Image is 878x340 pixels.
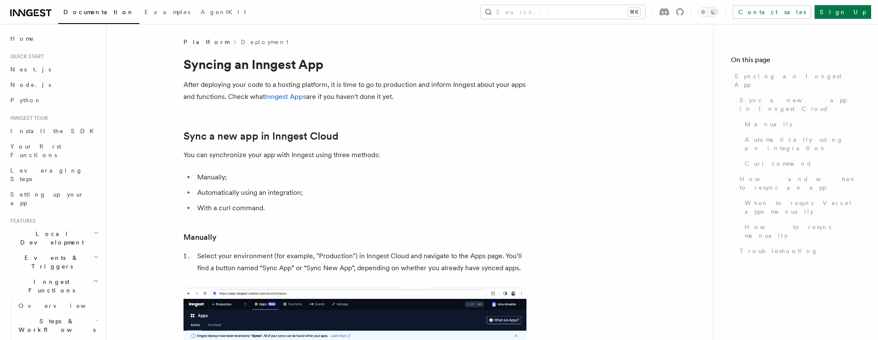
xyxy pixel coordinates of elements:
a: Documentation [58,3,139,24]
a: Leveraging Steps [7,163,101,187]
span: Documentation [63,9,134,15]
span: Events & Triggers [7,254,93,271]
a: Contact sales [733,5,811,19]
span: Quick start [7,53,44,60]
a: Manually [183,231,216,243]
span: Syncing an Inngest App [734,72,861,89]
a: Sync a new app in Inngest Cloud [183,130,338,142]
span: How to resync manually [745,223,861,240]
span: How and when to resync an app [740,175,861,192]
span: Overview [18,302,107,309]
span: Python [10,97,42,104]
span: Setting up your app [10,191,84,206]
span: Troubleshooting [740,247,818,255]
a: Troubleshooting [736,243,861,259]
a: Node.js [7,77,101,92]
span: Next.js [10,66,51,73]
span: Manually [745,120,793,128]
a: Sync a new app in Inngest Cloud [736,92,861,116]
span: When to resync Vercel apps manually [745,199,861,216]
button: Local Development [7,226,101,250]
button: Search...⌘K [481,5,645,19]
button: Events & Triggers [7,250,101,274]
a: Next.js [7,62,101,77]
p: After deploying your code to a hosting platform, it is time to go to production and inform Innges... [183,79,526,103]
kbd: ⌘K [628,8,640,16]
a: Setting up your app [7,187,101,211]
a: Python [7,92,101,108]
span: Node.js [10,81,51,88]
h1: Syncing an Inngest App [183,57,526,72]
a: When to resync Vercel apps manually [741,195,861,219]
a: Automatically using an integration [741,132,861,156]
p: You can synchronize your app with Inngest using three methods: [183,149,526,161]
a: Examples [139,3,195,23]
span: Inngest Functions [7,277,93,295]
a: Your first Functions [7,139,101,163]
span: Sync a new app in Inngest Cloud [740,96,861,113]
a: Home [7,31,101,46]
span: Steps & Workflows [15,317,96,334]
span: Inngest tour [7,115,48,122]
a: Manually [741,116,861,132]
a: How and when to resync an app [736,171,861,195]
a: Overview [15,298,101,313]
a: Deployment [241,38,289,46]
li: Automatically using an integration; [195,187,526,199]
a: AgentKit [195,3,251,23]
a: Sign Up [815,5,871,19]
span: Automatically using an integration [745,135,861,152]
span: Leveraging Steps [10,167,83,182]
span: Features [7,218,36,224]
a: How to resync manually [741,219,861,243]
a: Install the SDK [7,123,101,139]
span: Your first Functions [10,143,61,158]
span: Local Development [7,230,93,247]
button: Inngest Functions [7,274,101,298]
span: Examples [144,9,190,15]
a: Curl command [741,156,861,171]
span: Platform [183,38,229,46]
li: Manually; [195,171,526,183]
h4: On this page [731,55,861,69]
a: Inngest Apps [265,92,306,101]
span: AgentKit [201,9,246,15]
li: Select your environment (for example, "Production") in Inngest Cloud and navigate to the Apps pag... [195,250,526,274]
a: Syncing an Inngest App [731,69,861,92]
span: Install the SDK [10,128,99,134]
span: Curl command [745,159,812,168]
button: Toggle dark mode [698,7,719,17]
li: With a curl command. [195,202,526,214]
span: Home [10,34,34,43]
button: Steps & Workflows [15,313,101,337]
